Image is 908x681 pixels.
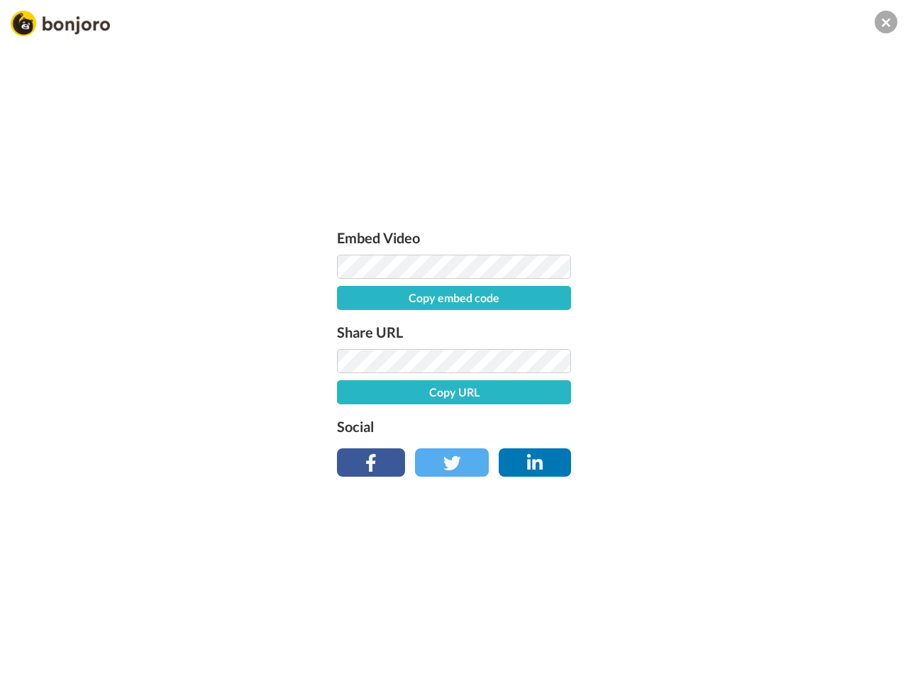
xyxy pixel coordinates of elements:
[337,380,571,404] button: Copy URL
[337,321,571,343] label: Share URL
[337,286,571,310] button: Copy embed code
[337,415,571,438] label: Social
[11,11,110,36] img: Bonjoro Logo
[337,226,571,249] label: Embed Video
